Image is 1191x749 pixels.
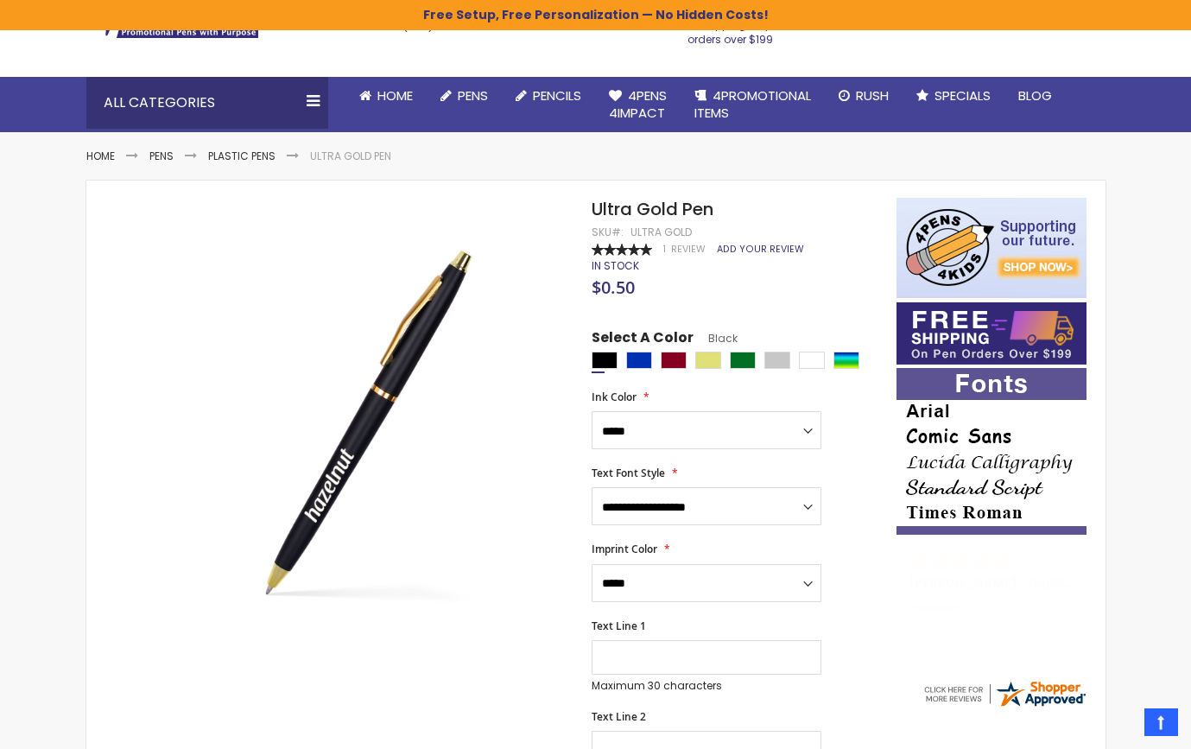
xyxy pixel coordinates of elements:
[592,244,652,256] div: 100%
[592,259,639,273] div: Availability
[592,679,821,693] p: Maximum 30 characters
[533,86,581,105] span: Pencils
[174,223,568,618] img: black-4pg-9160_ultra_gold_side_main_1.jpg
[681,77,825,133] a: 4PROMOTIONALITEMS
[922,678,1087,709] img: 4pens.com widget logo
[427,77,502,115] a: Pens
[856,86,889,105] span: Rush
[592,258,639,273] span: In stock
[1018,86,1052,105] span: Blog
[694,86,811,122] span: 4PROMOTIONAL ITEMS
[592,225,624,239] strong: SKU
[592,328,694,352] span: Select A Color
[694,331,738,346] span: Black
[663,243,708,256] a: 1 Review
[592,709,646,724] span: Text Line 2
[592,466,665,480] span: Text Font Style
[592,390,637,404] span: Ink Color
[671,243,706,256] span: Review
[592,352,618,369] div: Black
[458,86,488,105] span: Pens
[934,86,991,105] span: Specials
[592,542,657,556] span: Imprint Color
[310,149,391,163] li: Ultra Gold Pen
[1048,702,1191,749] iframe: Google Customer Reviews
[626,352,652,369] div: Blue
[896,302,1086,365] img: Free shipping on orders over $199
[896,198,1086,298] img: 4pens 4 kids
[377,86,413,105] span: Home
[502,77,595,115] a: Pencils
[799,352,825,369] div: White
[592,619,646,633] span: Text Line 1
[663,243,666,256] span: 1
[730,352,756,369] div: Green
[1029,574,1043,592] span: NJ
[592,197,713,221] span: Ultra Gold Pen
[592,276,635,299] span: $0.50
[695,352,721,369] div: Gold
[909,574,1023,592] span: [PERSON_NAME]
[345,77,427,115] a: Home
[833,352,859,369] div: Assorted
[630,225,692,239] div: Ultra Gold
[149,149,174,163] a: Pens
[909,602,1076,639] div: Fantastic
[1004,77,1066,115] a: Blog
[661,352,687,369] div: Burgundy
[717,243,804,256] a: Add Your Review
[86,149,115,163] a: Home
[609,86,667,122] span: 4Pens 4impact
[896,368,1086,535] img: font-personalization-examples
[1023,574,1173,592] span: - ,
[86,77,328,129] div: All Categories
[208,149,276,163] a: Plastic Pens
[903,77,1004,115] a: Specials
[764,352,790,369] div: Silver
[825,77,903,115] a: Rush
[922,698,1087,713] a: 4pens.com certificate URL
[1046,574,1173,592] span: [GEOGRAPHIC_DATA]
[595,77,681,133] a: 4Pens4impact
